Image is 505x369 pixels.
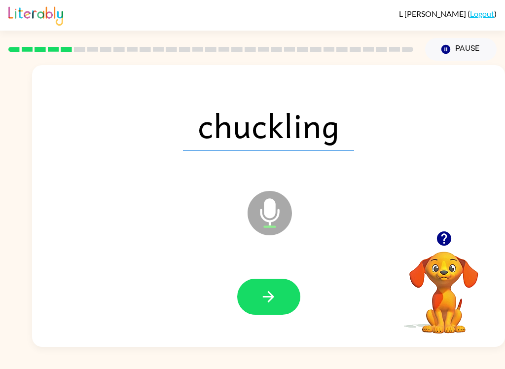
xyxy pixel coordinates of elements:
[395,236,493,335] video: Your browser must support playing .mp4 files to use Literably. Please try using another browser.
[399,9,468,18] span: L [PERSON_NAME]
[470,9,494,18] a: Logout
[183,100,354,151] span: chuckling
[8,4,63,26] img: Literably
[425,38,497,61] button: Pause
[399,9,497,18] div: ( )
